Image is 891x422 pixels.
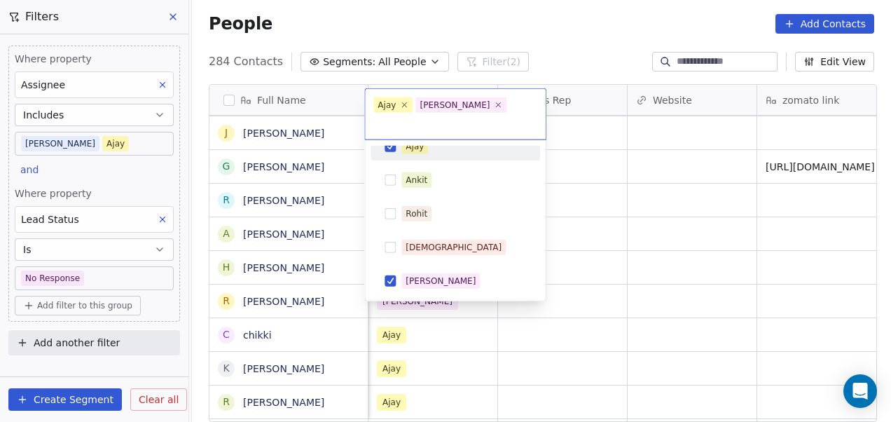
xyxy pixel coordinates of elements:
div: Ankit [406,174,427,186]
div: Ajay [378,99,396,111]
div: [PERSON_NAME] [420,99,490,111]
div: [PERSON_NAME] [406,275,476,287]
div: Rohit [406,207,427,220]
div: Ajay [406,140,424,153]
div: [DEMOGRAPHIC_DATA] [406,241,502,254]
